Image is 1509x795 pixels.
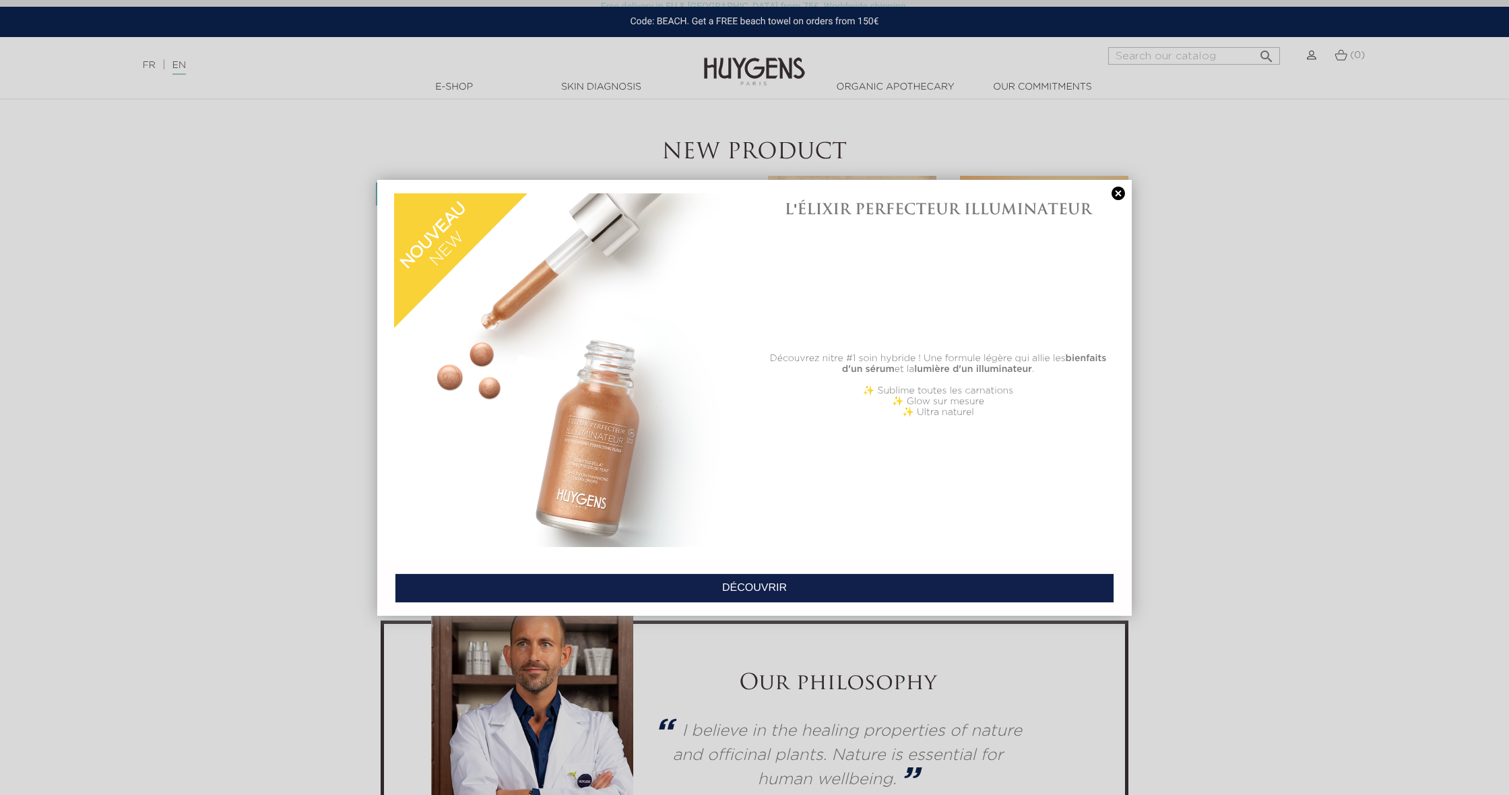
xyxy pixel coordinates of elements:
b: bienfaits d'un sérum [842,354,1106,374]
p: ✨ Glow sur mesure [761,396,1115,407]
h1: L'ÉLIXIR PERFECTEUR ILLUMINATEUR [761,200,1115,218]
b: lumière d'un illuminateur [914,364,1032,374]
p: ✨ Sublime toutes les carnations [761,385,1115,396]
a: DÉCOUVRIR [395,573,1114,603]
p: ✨ Ultra naturel [761,407,1115,418]
p: Découvrez nitre #1 soin hybride ! Une formule légère qui allie les et la . [761,353,1115,375]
